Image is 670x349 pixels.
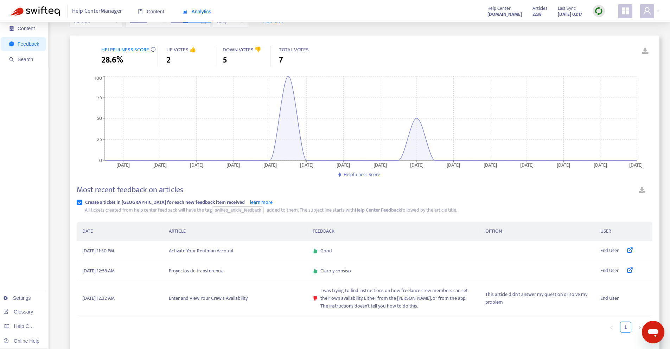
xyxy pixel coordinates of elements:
a: Glossary [4,309,33,315]
tspan: [DATE] [300,161,313,169]
tspan: [DATE] [557,161,570,169]
tspan: [DATE] [153,161,167,169]
span: Search [18,57,33,62]
button: right [634,322,645,333]
span: [DATE] 12:58 AM [82,267,115,275]
tspan: [DATE] [629,161,643,169]
span: Feedback [18,41,39,47]
span: Create a ticket in [GEOGRAPHIC_DATA] for each new feedback item received [85,198,245,206]
tspan: [DATE] [227,161,240,169]
a: learn more [250,198,273,206]
tspan: [DATE] [263,161,277,169]
a: [DOMAIN_NAME] [487,10,522,18]
li: Previous Page [606,322,617,333]
span: like [313,269,318,273]
span: Help Centers [14,323,43,329]
span: [DATE] 12:32 AM [82,295,115,302]
span: This article didn't answer my question or solve my problem [485,291,589,306]
img: sync.dc5367851b00ba804db3.png [594,7,603,15]
span: 2 [166,54,171,66]
span: [DATE] 11:30 PM [82,247,114,255]
span: Help Center [487,5,511,12]
span: 28.6% [101,54,123,66]
span: like [313,248,318,253]
tspan: [DATE] [190,161,203,169]
tspan: [DATE] [410,161,423,169]
strong: [DOMAIN_NAME] [487,11,522,18]
tspan: 25 [97,135,102,143]
span: End User [600,267,619,275]
span: 7 [279,54,283,66]
strong: 2238 [532,11,542,18]
span: search [9,57,14,62]
th: DATE [77,222,163,241]
button: left [606,322,617,333]
a: 1 [620,322,631,332]
li: Next Page [634,322,645,333]
span: DOWN VOTES 👎 [223,45,261,54]
tspan: [DATE] [484,161,497,169]
span: End User [600,247,619,255]
span: Claro y consiso [320,267,351,275]
tspan: 50 [97,114,102,122]
strong: [DATE] 02:17 [558,11,582,18]
span: user [643,7,651,15]
span: I was trying to find instructions on how freelance crew members can set their own availability. E... [320,287,474,310]
th: FEEDBACK [307,222,480,241]
iframe: Button to launch messaging window [642,321,664,343]
span: Help Center Manager [72,5,122,18]
span: HELPFULNESS SCORE [101,45,149,54]
span: container [9,26,14,31]
span: Good [320,247,332,255]
td: Activate Your Rentman Account [163,241,307,261]
a: Online Help [4,338,39,344]
span: Last Sync [558,5,576,12]
tspan: [DATE] [374,161,387,169]
span: 5 [223,54,227,66]
th: USER [595,222,652,241]
span: left [610,325,614,330]
span: appstore [621,7,630,15]
h4: Most recent feedback on articles [77,185,183,195]
span: Content [18,26,35,31]
span: book [138,9,143,14]
span: UP VOTES 👍 [166,45,196,54]
a: Settings [4,295,31,301]
span: End User [600,295,619,302]
tspan: [DATE] [520,161,534,169]
span: Content [138,9,164,14]
th: ARTICLE [163,222,307,241]
th: OPTION [480,222,595,241]
tspan: [DATE] [594,161,607,169]
td: Proyectos de transferencia [163,261,307,281]
tspan: [DATE] [117,161,130,169]
span: dislike [313,296,318,301]
strong: Help Center Feedback [355,206,401,214]
span: Articles [532,5,547,12]
tspan: 75 [97,93,102,101]
img: Swifteq [11,6,60,16]
span: Analytics [183,9,211,14]
span: area-chart [183,9,187,14]
tspan: [DATE] [337,161,350,169]
span: swifteq_article_feedback [215,208,261,213]
td: Enter and View Your Crew's Availability [163,281,307,316]
span: right [638,325,642,330]
span: + Add filter [260,18,284,26]
span: TOTAL VOTES [279,45,309,54]
span: message [9,41,14,46]
tspan: 0 [99,156,102,164]
tspan: 100 [95,74,102,82]
tspan: [DATE] [447,161,460,169]
span: Helpfulness Score [344,170,380,179]
div: All tickets created from help center feedback will have the tag added to them. The subject line s... [85,206,652,214]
